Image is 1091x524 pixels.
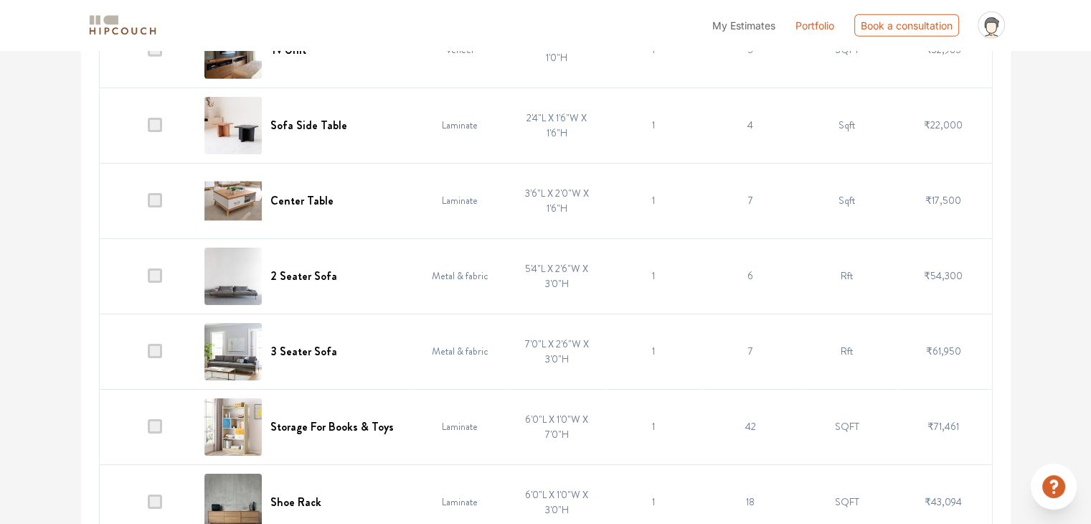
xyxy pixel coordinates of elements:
h6: Shoe Rack [270,495,321,509]
span: My Estimates [712,19,775,32]
td: 7 [702,163,798,238]
td: 42 [702,389,798,464]
span: ₹54,300 [924,268,963,283]
td: 2'4"L X 1'6"W X 1'6"H [509,88,605,163]
td: Laminate [412,163,509,238]
td: Metal & fabric [412,314,509,389]
div: Book a consultation [854,14,959,37]
td: Laminate [412,88,509,163]
a: Portfolio [795,18,834,33]
span: logo-horizontal.svg [87,9,159,42]
span: ₹43,094 [925,495,962,509]
span: ₹17,500 [925,193,961,207]
td: 6'0"L X 1'0"W X 7'0"H [509,389,605,464]
td: 6 [702,238,798,314]
h6: Tv Unit [270,43,306,57]
h6: Center Table [270,194,334,207]
td: SQFT [798,389,895,464]
span: ₹22,000 [924,118,963,132]
td: 7 [702,314,798,389]
td: Sqft [798,163,895,238]
img: logo-horizontal.svg [87,13,159,38]
td: Laminate [412,389,509,464]
td: Rft [798,314,895,389]
h6: 2 Seater Sofa [270,269,337,283]
img: Sofa Side Table [204,97,262,154]
td: 5'4"L X 2'6"W X 3'0"H [509,238,605,314]
td: 1 [605,163,702,238]
span: ₹61,950 [926,344,961,358]
img: 3 Seater Sofa [204,323,262,380]
td: 4 [702,88,798,163]
td: 1 [605,88,702,163]
td: Rft [798,238,895,314]
img: 2 Seater Sofa [204,248,262,305]
td: Metal & fabric [412,238,509,314]
h6: Sofa Side Table [270,118,347,132]
td: Sqft [798,88,895,163]
img: Center Table [204,172,262,230]
h6: 3 Seater Sofa [270,345,337,358]
span: ₹71,461 [927,419,959,434]
td: 1 [605,238,702,314]
td: 3'6"L X 2'0"W X 1'6"H [509,163,605,238]
td: 1 [605,389,702,464]
td: 1 [605,314,702,389]
h6: Storage For Books & Toys [270,420,394,434]
td: 7'0"L X 2'6"W X 3'0"H [509,314,605,389]
img: Storage For Books & Toys [204,398,262,456]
